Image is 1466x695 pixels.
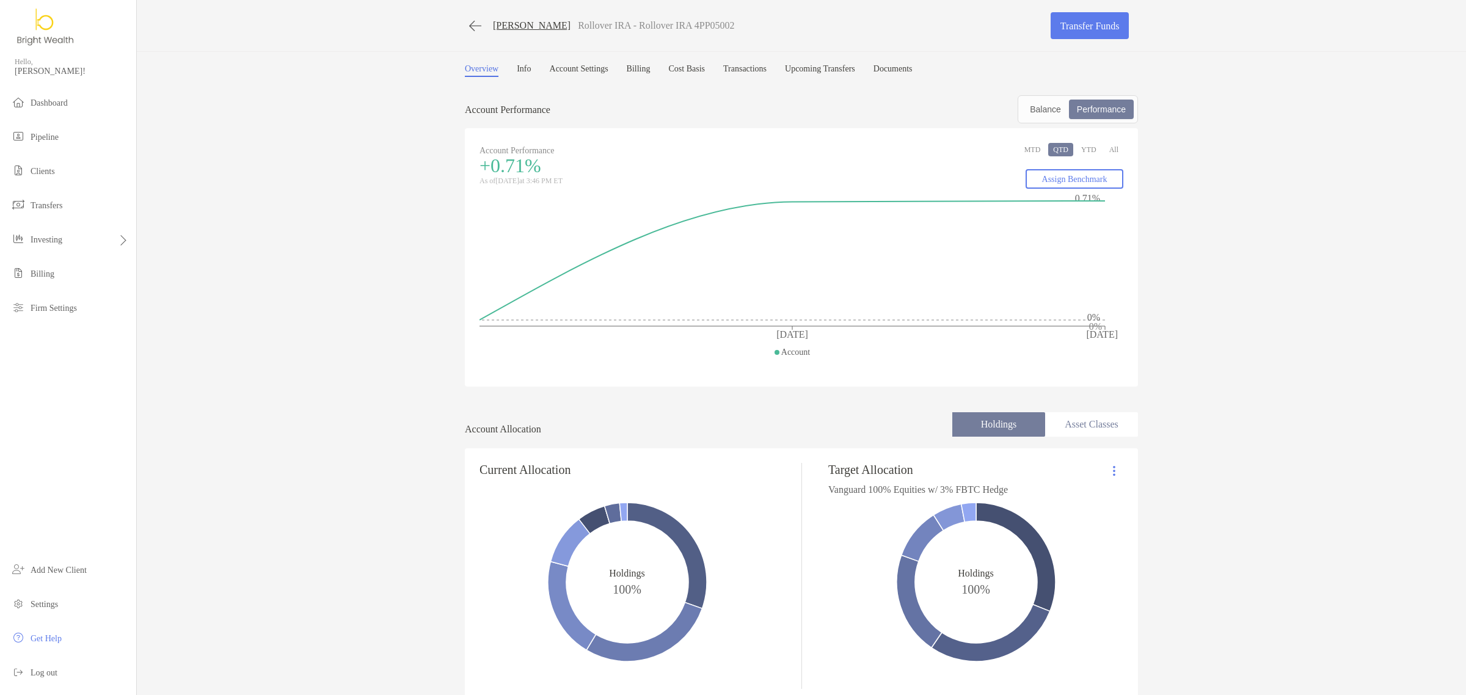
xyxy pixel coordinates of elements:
[480,463,571,477] h4: Current Allocation
[785,64,855,77] a: Upcoming Transfers
[11,300,26,315] img: firm-settings icon
[550,64,608,77] a: Account Settings
[480,143,801,158] p: Account Performance
[31,600,58,609] span: Settings
[828,463,1008,477] h4: Target Allocation
[11,163,26,178] img: clients icon
[31,167,55,176] span: Clients
[31,133,59,142] span: Pipeline
[578,20,734,31] p: Rollover IRA - Rollover IRA 4PP05002
[723,64,767,77] a: Transactions
[668,64,705,77] a: Cost Basis
[1113,465,1115,476] img: Icon List Menu
[828,482,1008,497] p: Vanguard 100% Equities w/ 3% FBTC Hedge
[11,197,26,212] img: transfers icon
[1048,143,1073,156] button: QTD
[1018,95,1138,123] div: segmented control
[11,266,26,280] img: billing icon
[11,630,26,645] img: get-help icon
[1087,312,1100,322] tspan: 0%
[465,102,550,117] p: Account Performance
[31,201,62,210] span: Transfers
[1070,101,1132,118] div: Performance
[480,173,801,189] p: As of [DATE] at 3:46 PM ET
[11,129,26,144] img: pipeline icon
[11,95,26,109] img: dashboard icon
[11,562,26,577] img: add_new_client icon
[31,634,62,643] span: Get Help
[465,64,498,77] a: Overview
[31,304,77,313] span: Firm Settings
[31,235,62,244] span: Investing
[1104,143,1123,156] button: All
[627,64,651,77] a: Billing
[517,64,531,77] a: Info
[11,231,26,246] img: investing icon
[781,344,810,360] p: Account
[776,329,808,340] tspan: [DATE]
[1045,412,1138,437] li: Asset Classes
[1086,329,1118,340] tspan: [DATE]
[480,158,801,173] p: +0.71%
[613,579,641,597] span: 100%
[1023,101,1068,118] div: Balance
[958,567,994,579] span: Holdings
[873,64,913,77] a: Documents
[961,579,990,597] span: 100%
[11,596,26,611] img: settings icon
[15,67,129,76] span: [PERSON_NAME]!
[1075,193,1100,203] tspan: 0.71%
[465,424,541,435] h4: Account Allocation
[31,269,54,278] span: Billing
[952,412,1045,437] li: Holdings
[609,567,645,579] span: Holdings
[31,668,57,677] span: Log out
[1089,321,1102,332] tspan: 0%
[1051,12,1129,39] a: Transfer Funds
[31,98,68,107] span: Dashboard
[1019,143,1046,156] button: MTD
[1026,169,1123,189] a: Assign Benchmark
[493,20,571,31] a: [PERSON_NAME]
[31,566,87,575] span: Add New Client
[1076,143,1101,156] button: YTD
[15,5,77,49] img: Zoe Logo
[11,664,26,679] img: logout icon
